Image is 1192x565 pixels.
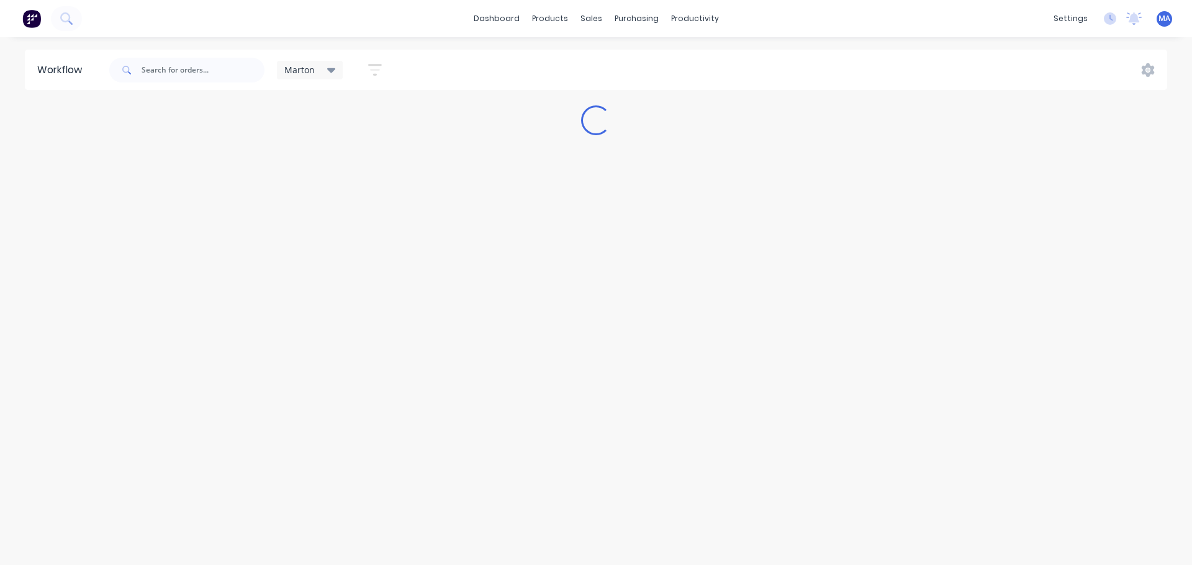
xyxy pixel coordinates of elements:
[526,9,574,28] div: products
[1158,13,1170,24] span: MA
[665,9,725,28] div: productivity
[574,9,608,28] div: sales
[22,9,41,28] img: Factory
[284,63,315,76] span: Marton
[1047,9,1094,28] div: settings
[467,9,526,28] a: dashboard
[142,58,264,82] input: Search for orders...
[37,63,88,78] div: Workflow
[608,9,665,28] div: purchasing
